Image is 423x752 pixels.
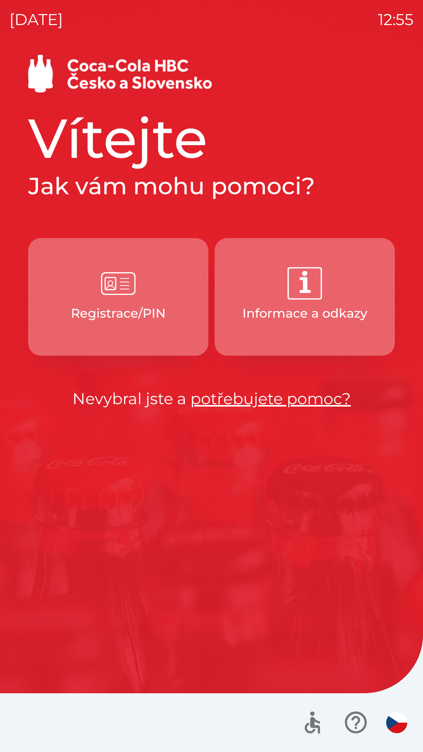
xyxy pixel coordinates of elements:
p: Nevybral jste a [28,387,395,410]
a: potřebujete pomoc? [190,389,351,408]
img: e6b0946f-9245-445c-9933-d8d2cebc90cb.png [101,266,136,301]
button: Informace a odkazy [215,238,395,356]
button: Registrace/PIN [28,238,208,356]
img: cs flag [386,712,407,733]
p: [DATE] [9,8,63,31]
img: 2da3ce84-b443-4ada-b987-6433ed45e4b0.png [287,266,322,301]
p: Registrace/PIN [71,304,166,323]
p: Informace a odkazy [242,304,367,323]
h1: Vítejte [28,105,395,172]
p: 12:55 [378,8,414,31]
h2: Jak vám mohu pomoci? [28,172,395,201]
img: Logo [28,55,395,92]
